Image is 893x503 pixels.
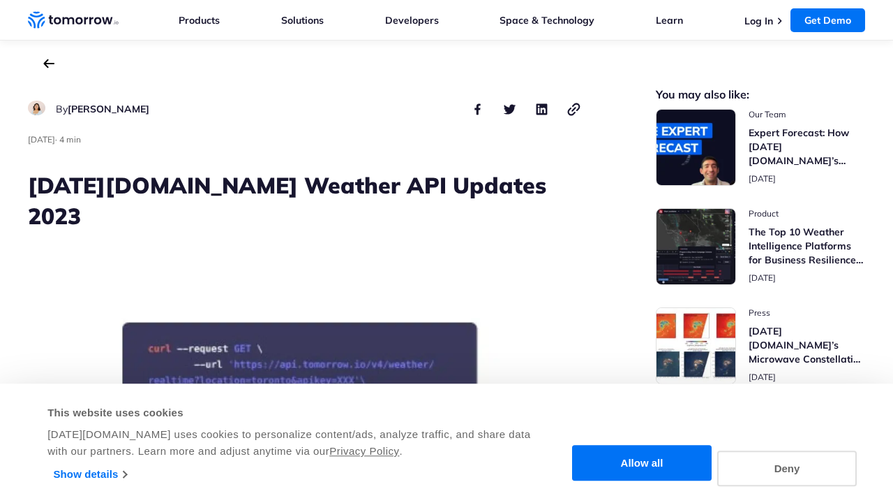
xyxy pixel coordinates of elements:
a: Read The Top 10 Weather Intelligence Platforms for Business Resilience in 2025 [656,208,865,285]
div: This website uses cookies [47,404,548,421]
a: back to the main blog page [43,59,54,68]
a: Learn [656,14,683,27]
span: post catecory [749,208,865,219]
button: Deny [717,451,857,486]
button: copy link to clipboard [565,101,582,117]
span: publish date [749,173,776,184]
button: share this post on linkedin [533,101,550,117]
h2: You may also like: [656,89,865,100]
a: Show details [54,464,127,485]
img: Ruth Favela [28,101,45,115]
a: Get Demo [790,8,865,32]
a: Read Expert Forecast: How Tomorrow.io’s Microwave Sounders Are Revolutionizing Hurricane Monitoring [656,109,865,186]
span: publish date [749,272,776,283]
button: Allow all [572,446,712,481]
span: publish date [749,372,776,382]
a: Log In [744,15,773,27]
a: Developers [385,14,439,27]
a: Read Tomorrow.io’s Microwave Constellation Ready To Help This Hurricane Season [656,307,865,384]
span: post catecory [749,109,865,120]
h3: [DATE][DOMAIN_NAME]’s Microwave Constellation Ready To Help This Hurricane Season [749,324,865,366]
a: Home link [28,10,119,31]
button: share this post on facebook [469,101,486,117]
h1: [DATE][DOMAIN_NAME] Weather API Updates 2023 [28,170,582,231]
div: [DATE][DOMAIN_NAME] uses cookies to personalize content/ads, analyze traffic, and share data with... [47,426,548,460]
a: Solutions [281,14,324,27]
button: share this post on twitter [501,101,518,117]
h3: The Top 10 Weather Intelligence Platforms for Business Resilience in [DATE] [749,225,865,267]
h3: Expert Forecast: How [DATE][DOMAIN_NAME]’s Microwave Sounders Are Revolutionizing Hurricane Monit... [749,126,865,168]
a: Privacy Policy [329,445,399,457]
span: post catecory [749,307,865,319]
span: Estimated reading time [59,134,81,145]
a: Space & Technology [500,14,594,27]
span: By [56,103,68,115]
a: Products [179,14,220,27]
span: publish date [28,134,55,145]
div: author name [56,101,149,117]
span: · [55,134,57,145]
